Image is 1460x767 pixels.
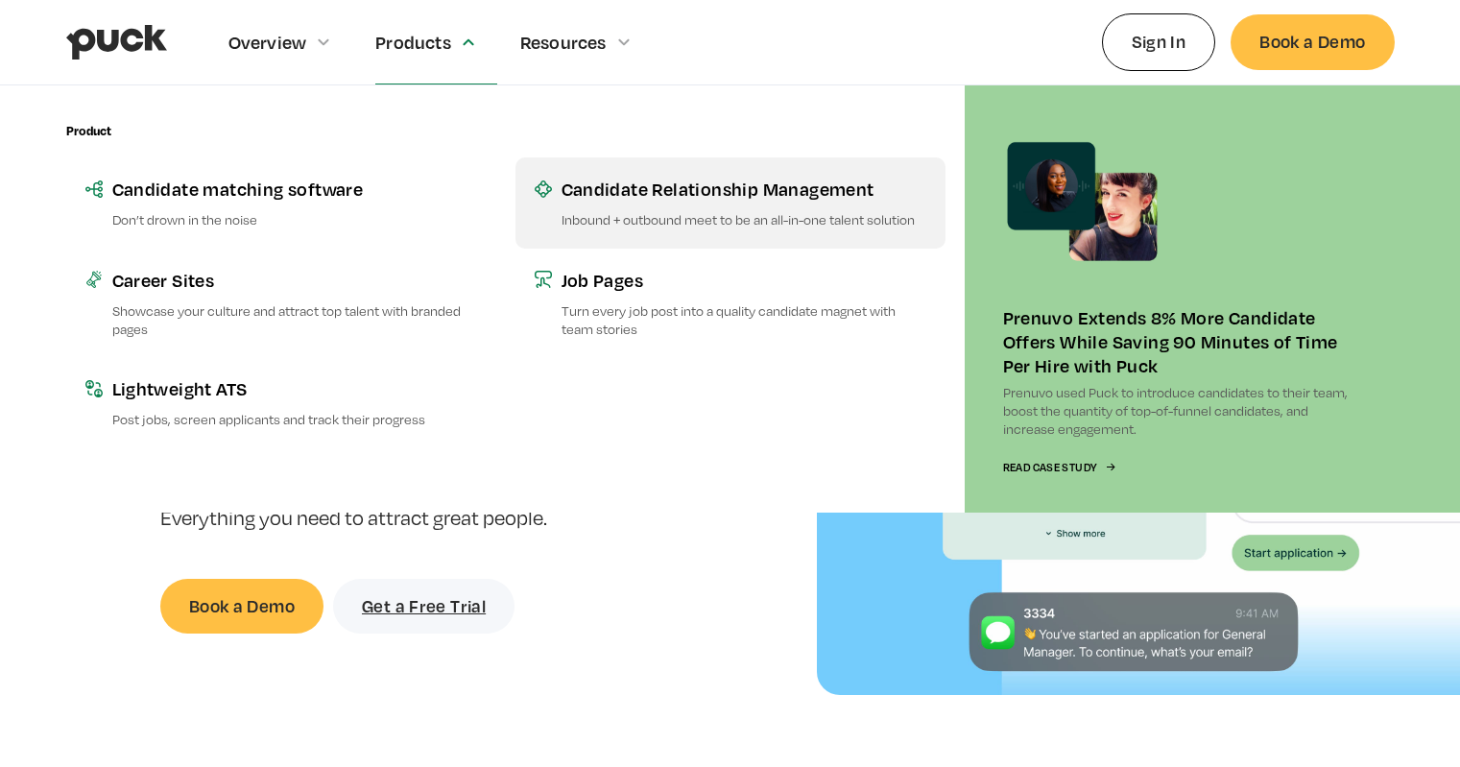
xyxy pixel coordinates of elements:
[66,249,496,357] a: Career SitesShowcase your culture and attract top talent with branded pages
[112,268,477,292] div: Career Sites
[1003,383,1356,439] p: Prenuvo used Puck to introduce candidates to their team, boost the quantity of top-of-funnel cand...
[66,124,111,138] div: Product
[112,177,477,201] div: Candidate matching software
[375,32,451,53] div: Products
[66,157,496,248] a: Candidate matching softwareDon’t drown in the noise
[1003,305,1356,377] div: Prenuvo Extends 8% More Candidate Offers While Saving 90 Minutes of Time Per Hire with Puck
[160,579,323,634] a: Book a Demo
[112,376,477,400] div: Lightweight ATS
[228,32,307,53] div: Overview
[160,505,616,533] p: Everything you need to attract great people.
[1003,462,1097,474] div: Read Case Study
[112,210,477,228] p: Don’t drown in the noise
[562,268,926,292] div: Job Pages
[965,85,1395,513] a: Prenuvo Extends 8% More Candidate Offers While Saving 90 Minutes of Time Per Hire with PuckPrenuv...
[520,32,607,53] div: Resources
[112,410,477,428] p: Post jobs, screen applicants and track their progress
[1102,13,1216,70] a: Sign In
[333,579,515,634] a: Get a Free Trial
[1231,14,1394,69] a: Book a Demo
[562,301,926,338] p: Turn every job post into a quality candidate magnet with team stories
[562,210,926,228] p: Inbound + outbound meet to be an all-in-one talent solution
[66,357,496,447] a: Lightweight ATSPost jobs, screen applicants and track their progress
[515,249,945,357] a: Job PagesTurn every job post into a quality candidate magnet with team stories
[112,301,477,338] p: Showcase your culture and attract top talent with branded pages
[515,157,945,248] a: Candidate Relationship ManagementInbound + outbound meet to be an all-in-one talent solution
[562,177,926,201] div: Candidate Relationship Management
